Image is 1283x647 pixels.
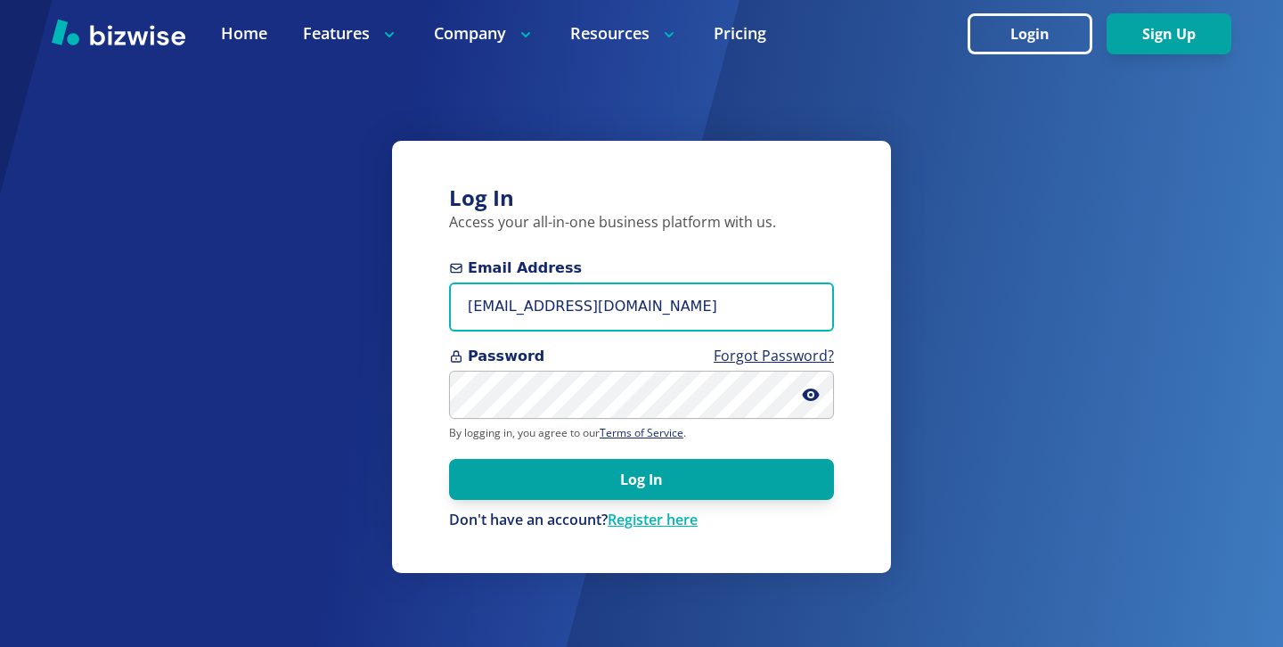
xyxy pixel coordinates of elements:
[714,346,834,365] a: Forgot Password?
[714,22,766,45] a: Pricing
[968,13,1092,54] button: Login
[449,258,834,279] span: Email Address
[449,213,834,233] p: Access your all-in-one business platform with us.
[221,22,267,45] a: Home
[52,19,185,45] img: Bizwise Logo
[608,510,698,529] a: Register here
[449,184,834,213] h3: Log In
[449,426,834,440] p: By logging in, you agree to our .
[1107,13,1231,54] button: Sign Up
[449,346,834,367] span: Password
[303,22,398,45] p: Features
[449,511,834,530] div: Don't have an account?Register here
[449,459,834,500] button: Log In
[1107,26,1231,43] a: Sign Up
[449,511,834,530] p: Don't have an account?
[968,26,1107,43] a: Login
[449,283,834,332] input: you@example.com
[434,22,535,45] p: Company
[600,425,683,440] a: Terms of Service
[570,22,678,45] p: Resources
